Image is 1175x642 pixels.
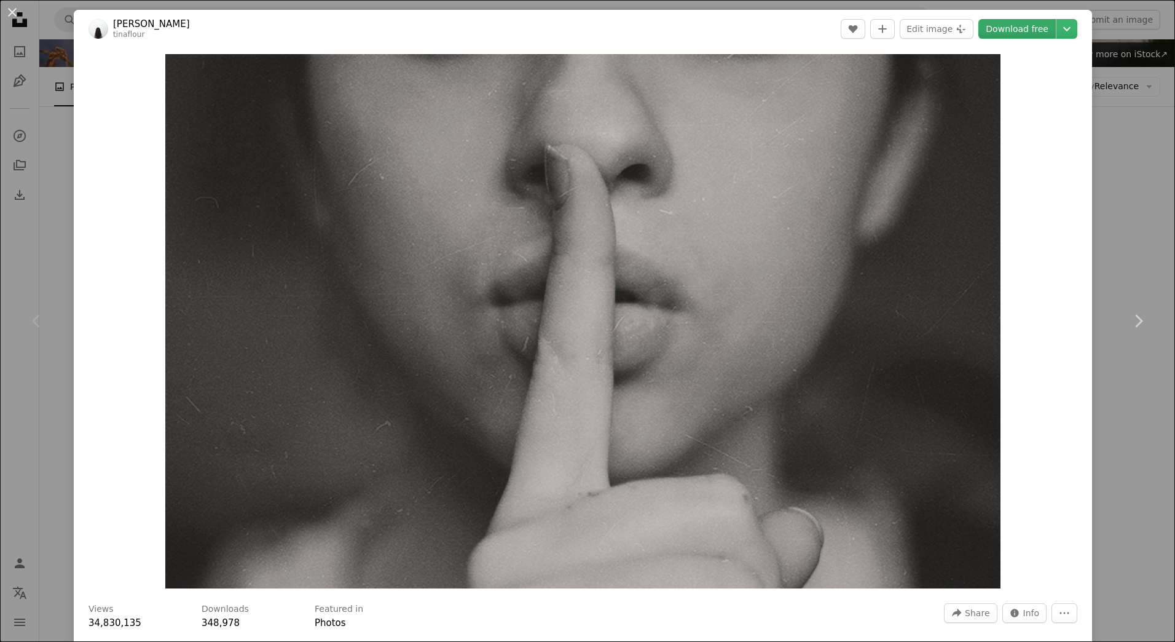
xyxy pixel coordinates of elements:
h3: Featured in [315,603,363,616]
span: Info [1023,604,1040,622]
a: tinaflour [113,30,145,39]
span: 348,978 [202,617,240,628]
img: Go to Kristina Flour's profile [88,19,108,39]
a: Next [1101,262,1175,380]
button: Share this image [944,603,997,623]
button: Zoom in on this image [165,54,1000,588]
button: Choose download size [1056,19,1077,39]
h3: Downloads [202,603,249,616]
a: [PERSON_NAME] [113,18,190,30]
img: grayscale photo of woman doing silent hand sign [165,54,1000,588]
button: Add to Collection [870,19,895,39]
span: Share [965,604,989,622]
button: Stats about this image [1002,603,1047,623]
span: 34,830,135 [88,617,141,628]
button: More Actions [1051,603,1077,623]
h3: Views [88,603,114,616]
button: Like [841,19,865,39]
button: Edit image [900,19,973,39]
a: Photos [315,617,346,628]
a: Download free [978,19,1056,39]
